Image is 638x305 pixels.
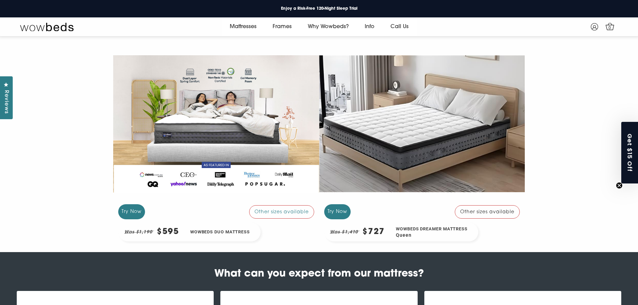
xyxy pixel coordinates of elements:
[391,223,478,241] div: Wowbeds Dreamer Mattress
[20,22,74,31] img: Wow Beds Logo
[455,205,520,219] div: Other sizes available
[276,4,363,13] a: Enjoy a Risk-Free 120-Night Sleep Trial
[265,17,300,36] a: Frames
[357,17,382,36] a: Info
[382,17,417,36] a: Call Us
[124,228,154,236] em: Was $1,190
[324,204,351,219] div: Try Now
[607,25,613,31] span: 0
[2,90,10,114] span: Reviews
[222,17,265,36] a: Mattresses
[113,47,319,247] a: Try Now Other sizes available Was $1,190 $595 Wowbeds Duo Mattress
[616,182,623,189] button: Close teaser
[621,122,638,183] div: Get $15 OffClose teaser
[330,228,360,236] em: Was $1,410
[300,17,357,36] a: Why Wowbeds?
[604,20,616,32] a: 0
[319,47,525,247] a: Try Now Other sizes available Was $1,410 $727 Wowbeds Dreamer MattressQueen
[185,226,261,238] div: Wowbeds Duo Mattress
[362,228,385,236] div: $727
[249,205,314,219] div: Other sizes available
[396,232,468,239] span: Queen
[626,133,634,172] span: Get $15 Off
[157,228,179,236] div: $595
[118,204,145,219] div: Try Now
